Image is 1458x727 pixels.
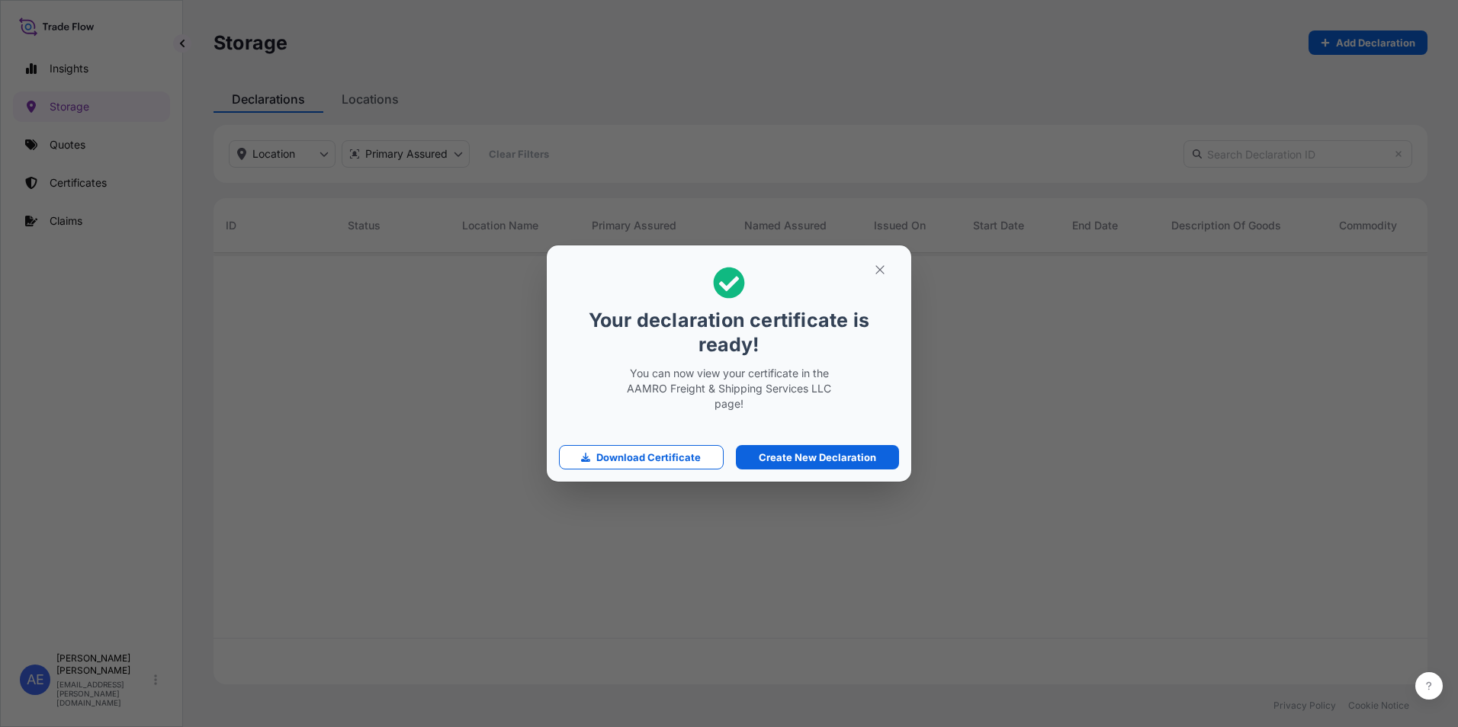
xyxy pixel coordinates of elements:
[559,308,899,357] p: Your declaration certificate is ready!
[596,450,701,465] p: Download Certificate
[612,366,846,412] p: You can now view your certificate in the AAMRO Freight & Shipping Services LLC page!
[736,445,899,469] a: Create New Declaration
[759,450,876,465] p: Create New Declaration
[559,445,724,469] a: Download Certificate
